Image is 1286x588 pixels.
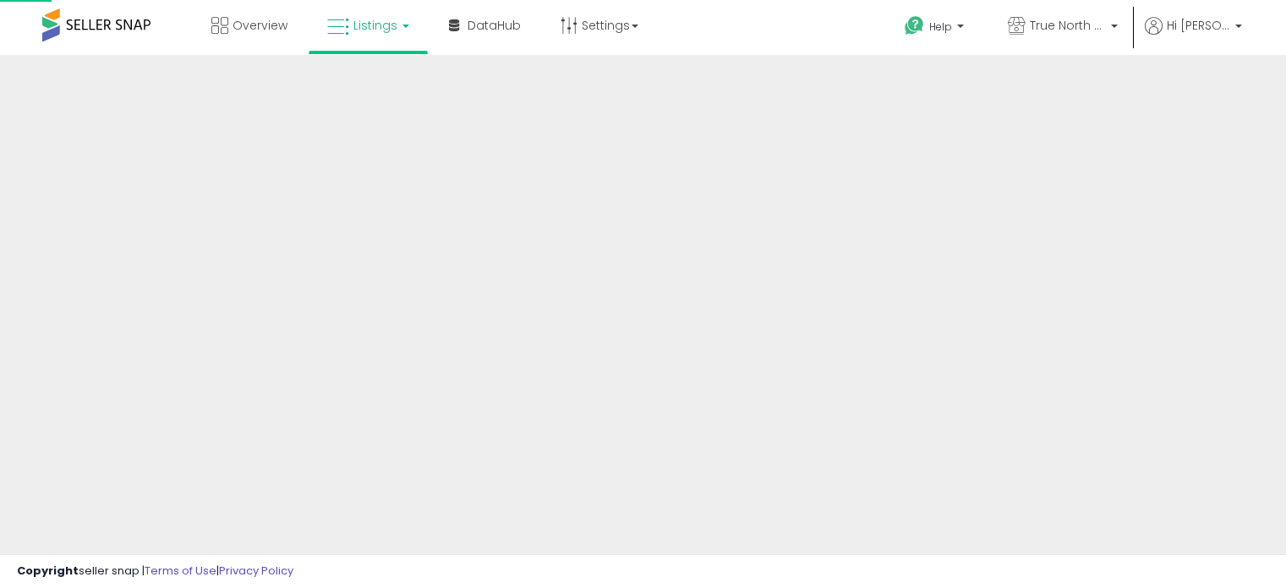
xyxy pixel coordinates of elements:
span: True North Supply & Co. [1030,17,1106,34]
i: Get Help [904,15,925,36]
a: Help [891,3,981,55]
strong: Copyright [17,563,79,579]
a: Privacy Policy [219,563,293,579]
span: Listings [353,17,397,34]
span: DataHub [468,17,521,34]
div: seller snap | | [17,563,293,580]
span: Overview [233,17,287,34]
a: Terms of Use [145,563,216,579]
span: Hi [PERSON_NAME] [1167,17,1230,34]
span: Help [929,19,952,34]
a: Hi [PERSON_NAME] [1145,17,1242,55]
